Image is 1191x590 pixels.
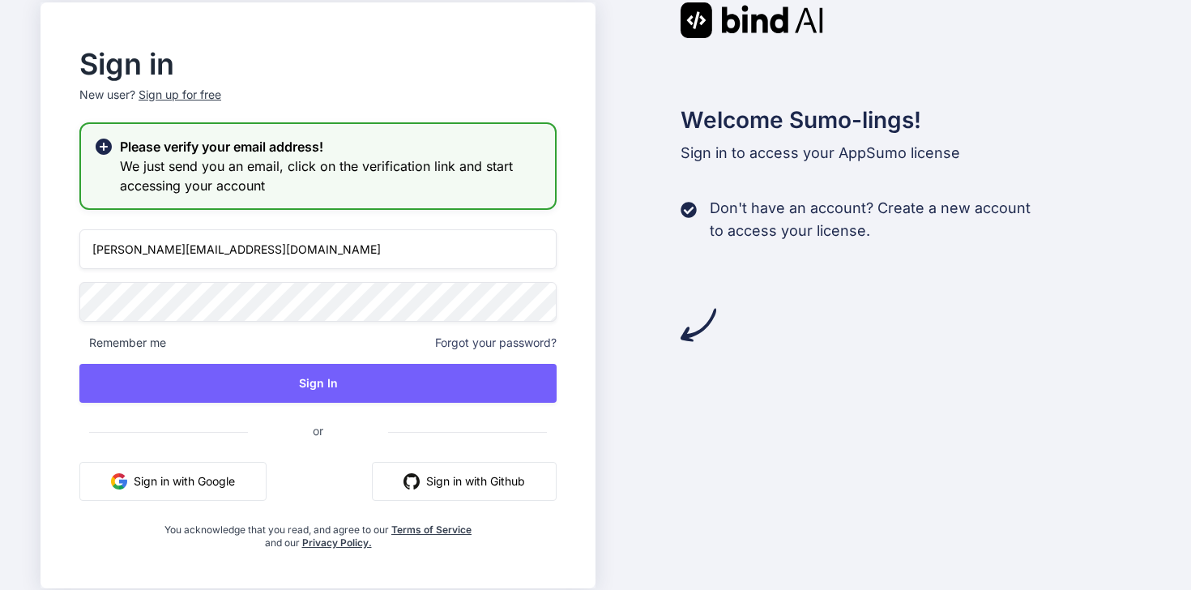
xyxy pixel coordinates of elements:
[681,142,1150,165] p: Sign in to access your AppSumo license
[120,156,542,195] h3: We just send you an email, click on the verification link and start accessing your account
[372,462,557,501] button: Sign in with Github
[120,137,542,156] h2: Please verify your email address!
[159,514,477,549] div: You acknowledge that you read, and agree to our and our
[79,462,267,501] button: Sign in with Google
[681,103,1150,137] h2: Welcome Sumo-lings!
[248,411,388,451] span: or
[79,87,557,122] p: New user?
[403,473,420,490] img: github
[139,87,221,103] div: Sign up for free
[79,229,557,269] input: Login or Email
[79,364,557,403] button: Sign In
[391,524,472,536] a: Terms of Service
[681,307,716,343] img: arrow
[79,51,557,77] h2: Sign in
[302,537,372,549] a: Privacy Policy.
[435,335,557,351] span: Forgot your password?
[710,197,1031,242] p: Don't have an account? Create a new account to access your license.
[681,2,823,38] img: Bind AI logo
[79,335,166,351] span: Remember me
[111,473,127,490] img: google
